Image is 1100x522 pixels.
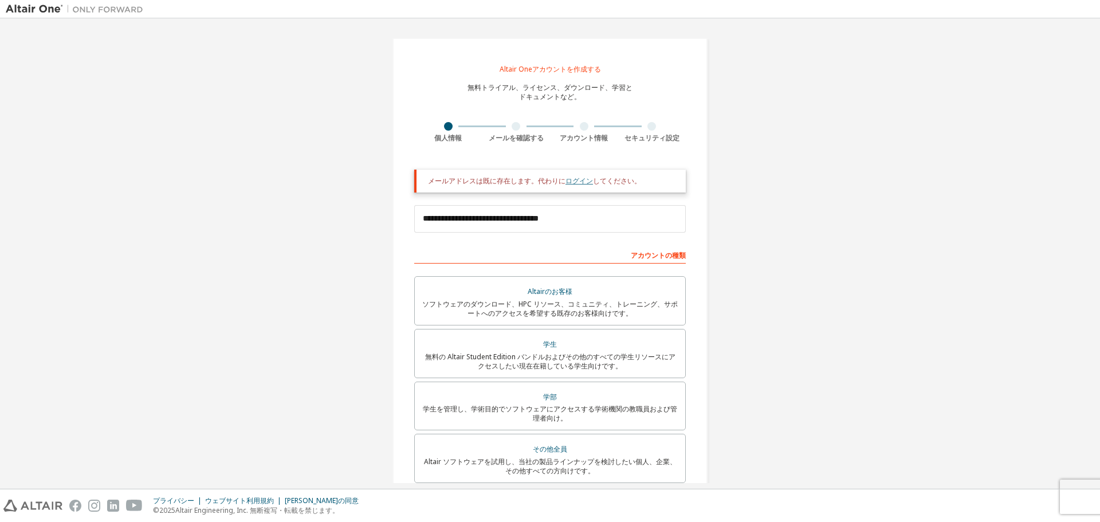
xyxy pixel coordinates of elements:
[428,176,565,186] font: メールアドレスは既に存在します。代わりに
[126,500,143,512] img: youtube.svg
[422,299,678,318] font: ソフトウェアのダウンロード、HPC リソース、コミュニティ、トレーニング、サポートへのアクセスを希望する既存のお客様向けです。
[528,286,572,296] font: Altairのお客様
[423,404,677,423] font: 学生を管理し、学術目的でソフトウェアにアクセスする学術機関の教職員および管理者向け。
[205,496,274,505] font: ウェブサイト利用規約
[424,457,677,476] font: Altair ソフトウェアを試用し、当社の製品ラインナップを検討したい個人、企業、その他すべての方向けです。
[500,64,601,74] font: Altair Oneアカウントを作成する
[153,496,194,505] font: プライバシー
[434,133,462,143] font: 個人情報
[285,496,359,505] font: [PERSON_NAME]の同意
[631,250,686,260] font: アカウントの種類
[533,444,567,454] font: その他全員
[467,83,632,92] font: 無料トライアル、ライセンス、ダウンロード、学習と
[425,352,675,371] font: 無料の Altair Student Edition バンドルおよびその他のすべての学生リソースにアクセスしたい現在在籍している学生向けです。
[69,500,81,512] img: facebook.svg
[489,133,544,143] font: メールを確認する
[107,500,119,512] img: linkedin.svg
[153,505,159,515] font: ©
[6,3,149,15] img: アルタイルワン
[175,505,339,515] font: Altair Engineering, Inc. 無断複写・転載を禁じます。
[3,500,62,512] img: altair_logo.svg
[88,500,100,512] img: instagram.svg
[560,133,608,143] font: アカウント情報
[519,92,581,101] font: ドキュメントなど。
[593,176,641,186] font: してください。
[543,339,557,349] font: 学生
[159,505,175,515] font: 2025
[624,133,679,143] font: セキュリティ設定
[543,392,557,402] font: 学部
[565,176,593,186] a: ログイン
